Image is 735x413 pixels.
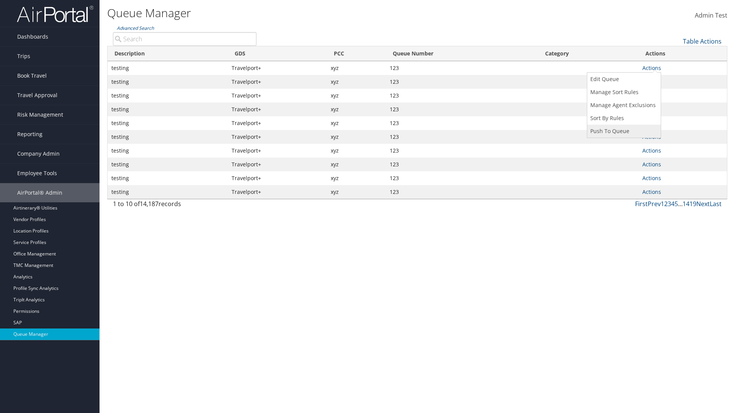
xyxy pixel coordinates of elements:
[683,37,722,46] a: Table Actions
[386,130,538,144] td: 123
[327,61,386,75] td: xyz
[587,125,659,138] a: Push To Queue
[228,130,327,144] td: Travelport+
[228,46,327,61] th: GDS: activate to sort column ascending
[386,61,538,75] td: 123
[228,185,327,199] td: Travelport+
[108,89,228,102] td: testing
[17,86,57,105] span: Travel Approval
[386,89,538,102] td: 123
[678,200,683,208] span: …
[108,102,228,116] td: testing
[228,61,327,75] td: Travelport+
[108,116,228,130] td: testing
[648,200,661,208] a: Prev
[228,144,327,158] td: Travelport+
[386,46,538,61] th: Queue Number: activate to sort column ascending
[108,158,228,171] td: testing
[113,32,256,46] input: Advanced Search
[17,144,60,163] span: Company Admin
[108,130,228,144] td: testing
[17,183,62,202] span: AirPortal® Admin
[327,46,386,61] th: PCC: activate to sort column ascending
[642,147,661,154] a: Actions
[17,164,57,183] span: Employee Tools
[695,4,727,28] a: Admin Test
[327,171,386,185] td: xyz
[108,185,228,199] td: testing
[327,144,386,158] td: xyz
[664,200,668,208] a: 2
[386,185,538,199] td: 123
[642,174,661,182] a: Actions
[327,102,386,116] td: xyz
[17,125,42,144] span: Reporting
[642,188,661,195] a: Actions
[228,171,327,185] td: Travelport+
[386,171,538,185] td: 123
[635,200,648,208] a: First
[587,99,659,112] a: Manage Agent Exclusions
[642,64,661,72] a: Actions
[228,89,327,102] td: Travelport+
[642,161,661,168] a: Actions
[587,73,659,86] a: Edit Queue
[117,25,154,31] a: Advanced Search
[386,75,538,89] td: 123
[695,11,727,20] span: Admin Test
[108,75,228,89] td: testing
[108,171,228,185] td: testing
[228,102,327,116] td: Travelport+
[108,46,228,61] th: Description: activate to sort column ascending
[17,47,30,66] span: Trips
[587,112,659,125] a: Sort Using Queue's Rules
[113,199,256,212] div: 1 to 10 of records
[710,200,722,208] a: Last
[327,185,386,199] td: xyz
[108,144,228,158] td: testing
[17,66,47,85] span: Book Travel
[538,46,639,61] th: Category: activate to sort column ascending
[108,61,228,75] td: testing
[327,89,386,102] td: xyz
[140,200,158,208] span: 14,187
[107,5,521,21] h1: Queue Manager
[327,75,386,89] td: xyz
[386,102,538,116] td: 123
[587,86,659,99] a: Manage Sort Rules
[671,200,675,208] a: 4
[668,200,671,208] a: 3
[327,116,386,130] td: xyz
[17,5,93,23] img: airportal-logo.png
[639,46,727,61] th: Actions
[228,75,327,89] td: Travelport+
[17,105,63,124] span: Risk Management
[386,144,538,158] td: 123
[386,158,538,171] td: 123
[386,116,538,130] td: 123
[696,200,710,208] a: Next
[228,116,327,130] td: Travelport+
[17,27,48,46] span: Dashboards
[675,200,678,208] a: 5
[661,200,664,208] a: 1
[228,158,327,171] td: Travelport+
[683,200,696,208] a: 1419
[327,130,386,144] td: xyz
[327,158,386,171] td: xyz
